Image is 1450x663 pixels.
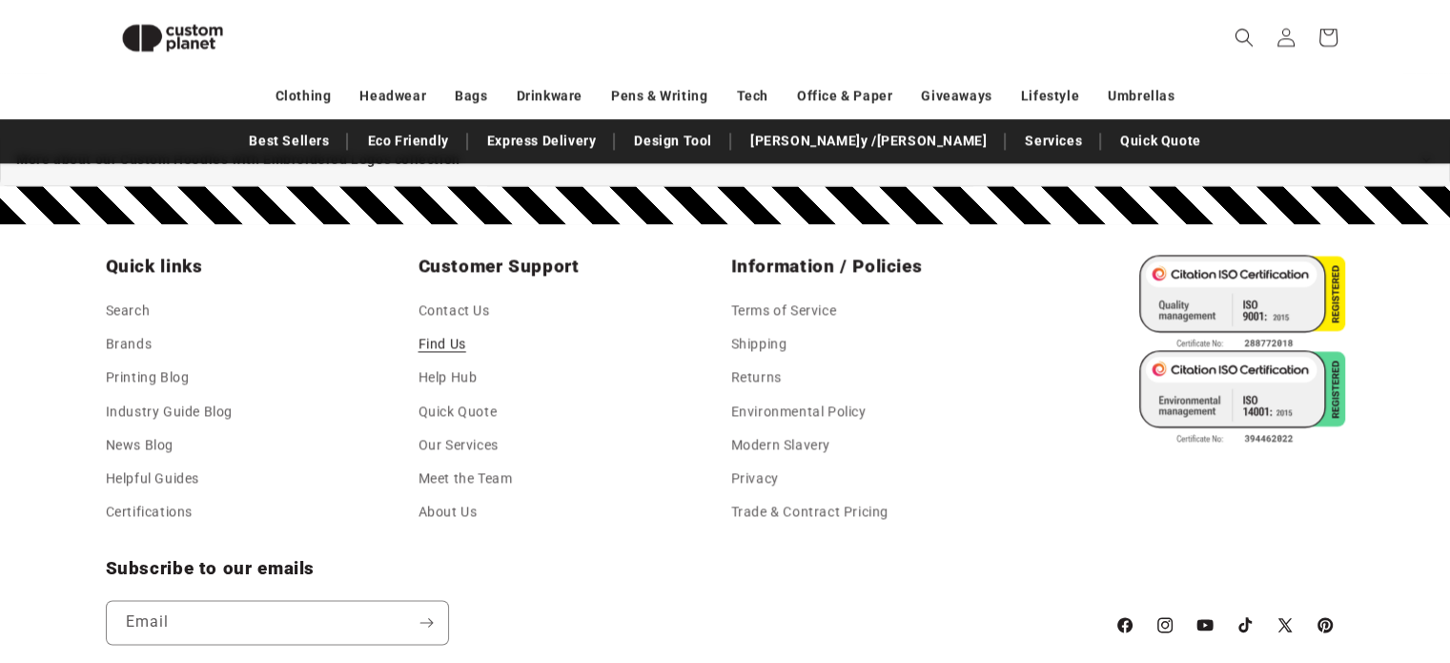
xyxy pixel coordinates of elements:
h2: Quick links [106,255,407,278]
a: [PERSON_NAME]y /[PERSON_NAME] [741,124,996,157]
a: Services [1015,124,1092,157]
h2: Information / Policies [731,255,1032,278]
a: Bags [455,79,487,113]
a: Shipping [731,327,787,361]
a: Trade & Contract Pricing [731,495,888,528]
img: ISO 14001 Certified [1139,350,1345,445]
a: Pens & Writing [611,79,707,113]
iframe: Chat Widget [1132,457,1450,663]
a: Printing Blog [106,361,190,394]
a: Headwear [359,79,426,113]
a: Contact Us [419,299,490,327]
a: Eco Friendly [357,124,458,157]
a: Environmental Policy [731,395,867,428]
a: Help Hub [419,361,478,394]
a: Certifications [106,495,193,528]
a: Umbrellas [1108,79,1174,113]
a: Tech [736,79,767,113]
a: Our Services [419,428,499,462]
button: Subscribe [406,600,448,645]
a: Drinkware [517,79,582,113]
a: News Blog [106,428,174,462]
summary: Search [1223,16,1265,58]
a: About Us [419,495,478,528]
a: Terms of Service [731,299,837,327]
a: Office & Paper [797,79,892,113]
a: Industry Guide Blog [106,395,233,428]
a: Express Delivery [478,124,606,157]
img: ISO 9001 Certified [1139,255,1345,350]
a: Design Tool [624,124,722,157]
a: Giveaways [921,79,991,113]
img: Custom Planet [106,8,239,68]
h2: Subscribe to our emails [106,557,1095,580]
a: Helpful Guides [106,462,199,495]
a: Clothing [276,79,332,113]
a: Modern Slavery [731,428,830,462]
a: Brands [106,327,153,361]
a: Lifestyle [1021,79,1079,113]
a: Returns [731,361,782,394]
a: Quick Quote [419,395,498,428]
a: Quick Quote [1111,124,1211,157]
a: Search [106,299,151,327]
h2: Customer Support [419,255,720,278]
a: Find Us [419,327,466,361]
a: Privacy [731,462,779,495]
a: Meet the Team [419,462,513,495]
a: Best Sellers [239,124,338,157]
